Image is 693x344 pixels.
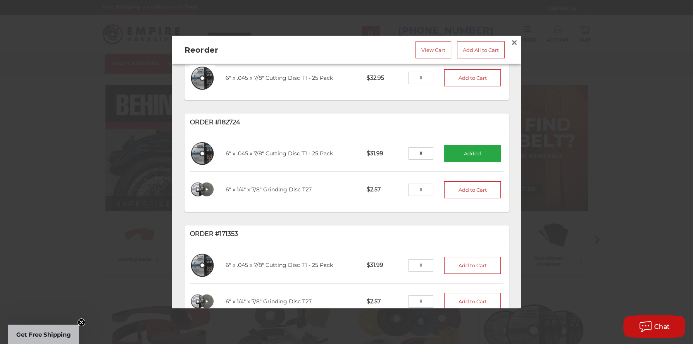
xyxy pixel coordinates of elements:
img: 6 [190,177,215,202]
button: Add to Cart [444,181,501,198]
a: 6" x .045 x 7/8" Cutting Disc T1 - 25 Pack [226,150,333,157]
span: Chat [654,323,670,330]
button: Add to Cart [444,256,501,273]
img: 6 [190,141,215,166]
button: Add to Cart [444,293,501,310]
img: 6 [190,289,215,314]
p: $2.57 [361,180,408,199]
span: × [511,35,518,50]
div: Get Free ShippingClose teaser [8,325,79,344]
button: Add to Cart [444,69,501,86]
a: 6" x .045 x 7/8" Cutting Disc T1 - 25 Pack [226,74,333,81]
button: Close teaser [78,318,85,326]
a: 6" x 1/4" x 7/8" Grinding Disc T27 [226,186,312,193]
a: 6" x 1/4" x 7/8" Grinding Disc T27 [226,298,312,304]
img: 6 [190,65,215,91]
a: Close [508,36,521,49]
p: $31.99 [361,144,408,163]
button: Chat [623,315,685,338]
p: Order #171353 [190,229,503,239]
img: 6 [190,253,215,278]
button: Added [444,145,501,162]
p: $32.95 [361,68,408,87]
p: $2.57 [361,292,408,311]
span: Get Free Shipping [16,331,71,338]
h2: Reorder [184,44,312,56]
a: Add All to Cart [457,41,505,58]
p: Order #182724 [190,117,503,127]
a: View Cart [415,41,451,58]
a: 6" x .045 x 7/8" Cutting Disc T1 - 25 Pack [226,261,333,268]
p: $31.99 [361,256,408,275]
